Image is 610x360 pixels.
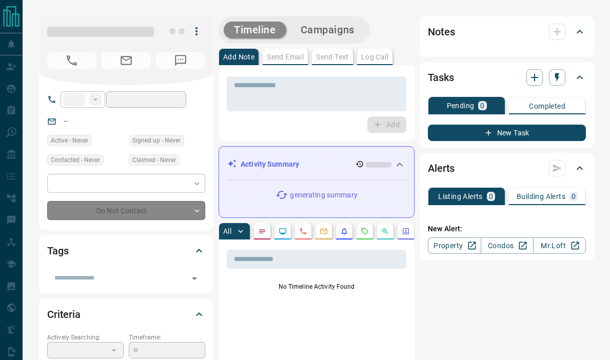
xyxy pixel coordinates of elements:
[572,193,576,200] p: 0
[299,227,307,235] svg: Calls
[480,102,484,109] p: 0
[402,227,410,235] svg: Agent Actions
[223,228,231,235] p: All
[428,237,481,254] a: Property
[428,125,586,141] button: New Task
[47,201,205,220] div: Do Not Contact
[517,193,565,200] p: Building Alerts
[47,238,205,263] div: Tags
[241,159,299,170] p: Activity Summary
[290,22,365,38] button: Campaigns
[533,237,586,254] a: Mr.Loft
[47,306,81,323] h2: Criteria
[51,155,100,165] span: Contacted - Never
[132,135,181,146] span: Signed up - Never
[447,102,475,109] p: Pending
[129,333,205,342] p: Timeframe:
[102,52,151,69] span: No Email
[428,69,454,86] h2: Tasks
[187,271,202,286] button: Open
[428,19,586,44] div: Notes
[47,243,68,259] h2: Tags
[279,227,287,235] svg: Lead Browsing Activity
[132,155,176,165] span: Claimed - Never
[438,193,483,200] p: Listing Alerts
[361,227,369,235] svg: Requests
[258,227,266,235] svg: Notes
[156,52,205,69] span: No Number
[227,155,406,174] div: Activity Summary
[340,227,348,235] svg: Listing Alerts
[428,160,455,176] h2: Alerts
[381,227,389,235] svg: Opportunities
[529,103,565,110] p: Completed
[320,227,328,235] svg: Emails
[47,302,205,327] div: Criteria
[47,333,124,342] p: Actively Searching:
[227,282,406,291] p: No Timeline Activity Found
[290,190,357,201] p: generating summary
[428,65,586,90] div: Tasks
[64,117,68,125] a: --
[428,224,586,234] p: New Alert:
[428,156,586,181] div: Alerts
[481,237,534,254] a: Condos
[224,22,286,38] button: Timeline
[51,135,88,146] span: Active - Never
[223,53,254,61] p: Add Note
[489,193,493,200] p: 0
[428,24,455,40] h2: Notes
[47,52,96,69] span: No Number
